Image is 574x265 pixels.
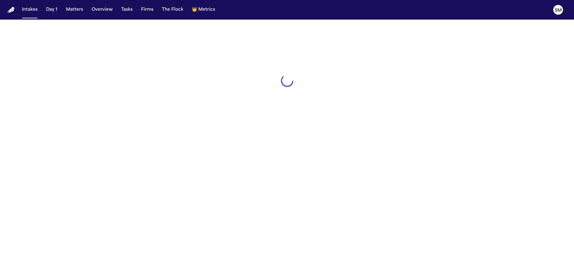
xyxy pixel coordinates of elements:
button: Overview [89,4,115,15]
button: The Flock [159,4,186,15]
a: Home [7,7,15,13]
img: Finch Logo [7,7,15,13]
button: Firms [139,4,156,15]
button: Intakes [20,4,40,15]
button: Tasks [119,4,135,15]
button: Day 1 [44,4,60,15]
button: Matters [64,4,86,15]
button: crownMetrics [189,4,218,15]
